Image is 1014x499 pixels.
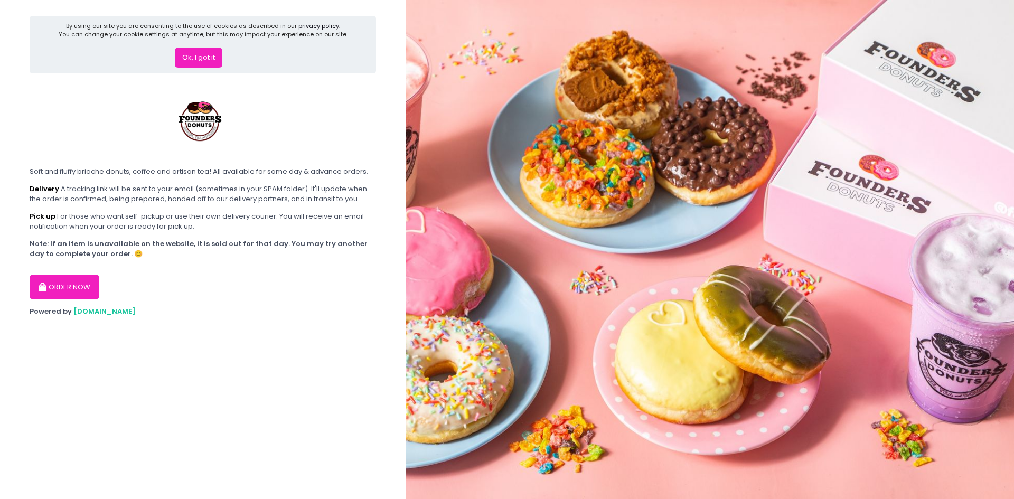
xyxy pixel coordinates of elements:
[30,184,59,194] b: Delivery
[30,166,376,177] div: Soft and fluffy brioche donuts, coffee and artisan tea! All available for same day & advance orders.
[59,22,348,39] div: By using our site you are consenting to the use of cookies as described in our You can change you...
[30,211,55,221] b: Pick up
[73,306,136,316] a: [DOMAIN_NAME]
[30,239,376,259] div: Note: If an item is unavailable on the website, it is sold out for that day. You may try another ...
[30,184,376,204] div: A tracking link will be sent to your email (sometimes in your SPAM folder). It'll update when the...
[30,275,99,300] button: ORDER NOW
[162,80,241,159] img: Founders Donuts
[30,306,376,317] div: Powered by
[30,211,376,232] div: For those who want self-pickup or use their own delivery courier. You will receive an email notif...
[175,48,222,68] button: Ok, I got it
[298,22,340,30] a: privacy policy.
